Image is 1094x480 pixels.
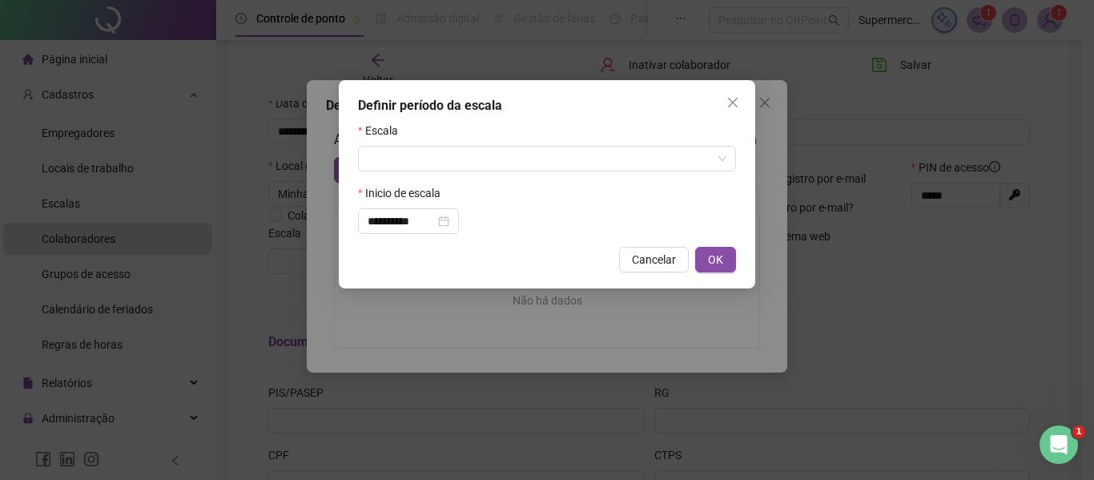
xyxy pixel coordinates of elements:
[708,251,723,268] span: OK
[358,96,736,115] div: Definir período da escala
[358,184,451,202] label: Inicio de escala
[726,96,739,109] span: close
[632,251,676,268] span: Cancelar
[358,122,408,139] label: Escala
[695,247,736,272] button: OK
[1072,426,1085,438] span: 1
[720,90,746,115] button: Close
[1040,426,1078,464] iframe: Intercom live chat
[619,247,689,272] button: Cancelar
